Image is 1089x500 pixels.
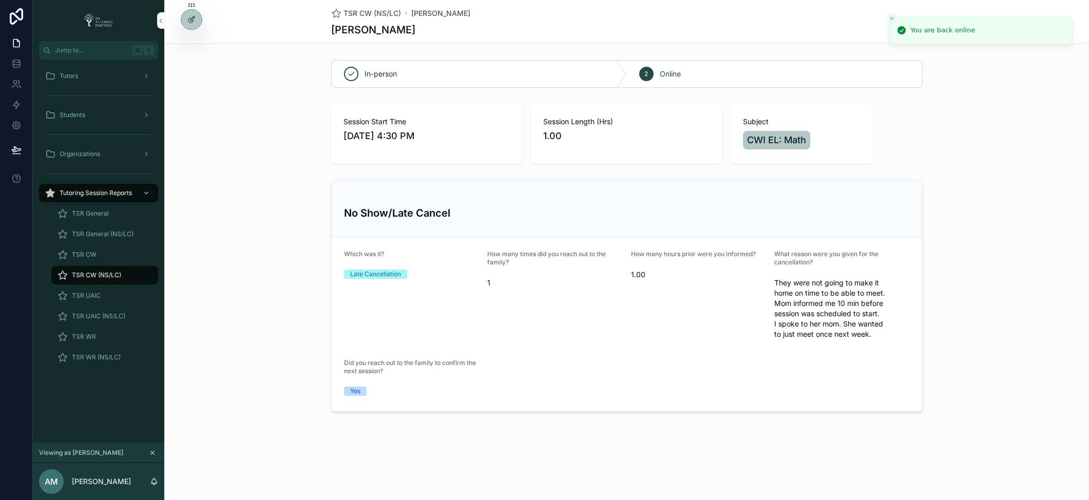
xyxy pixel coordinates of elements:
[344,250,384,258] span: Which was it?
[72,312,125,320] span: TSR UAIC (NS/LC)
[350,270,401,279] div: Late Cancellation
[72,476,131,487] p: [PERSON_NAME]
[344,205,910,221] h3: No Show/Late Cancel
[51,307,158,325] a: TSR UAIC (NS/LC)
[743,117,860,127] span: Subject
[910,25,975,35] div: You are back online
[51,328,158,346] a: TSR WR
[411,8,470,18] a: [PERSON_NAME]
[747,133,806,147] span: CWI EL: Math
[331,23,415,37] h1: [PERSON_NAME]
[774,250,878,266] span: What reason were you given for the cancellation?
[72,353,121,361] span: TSR WR (NS/LC)
[39,106,158,124] a: Students
[51,245,158,264] a: TSR CW
[60,111,85,119] span: Students
[51,348,158,367] a: TSR WR (NS/LC)
[72,271,121,279] span: TSR CW (NS/LC)
[543,129,710,143] span: 1.00
[39,145,158,163] a: Organizations
[487,250,606,266] span: How many times did you reach out to the family?
[631,270,767,280] span: 1.00
[365,69,397,79] span: In-person
[631,250,756,258] span: How many hours prior were you informed?
[39,67,158,85] a: Tutors
[344,359,476,375] span: Did you reach out to the family to confirm the next session?
[487,278,623,288] span: 1
[343,117,510,127] span: Session Start Time
[39,184,158,202] a: Tutoring Session Reports
[774,278,910,339] span: They were not going to make it home on time to be able to meet. Mom informed me 10 min before ses...
[72,251,97,259] span: TSR CW
[39,41,158,60] button: Jump to...K
[660,69,681,79] span: Online
[39,449,123,457] span: Viewing as [PERSON_NAME]
[343,129,510,143] span: [DATE] 4:30 PM
[60,150,100,158] span: Organizations
[72,333,96,341] span: TSR WR
[887,13,897,24] button: Close toast
[45,475,58,488] span: AM
[543,117,710,127] span: Session Length (Hrs)
[343,8,401,18] span: TSR CW (NS/LC)
[60,189,132,197] span: Tutoring Session Reports
[51,225,158,243] a: TSR General (NS/LC)
[331,8,401,18] a: TSR CW (NS/LC)
[644,70,648,78] span: 2
[350,387,360,396] div: Yes
[60,72,78,80] span: Tutors
[145,46,153,54] span: K
[72,209,109,218] span: TSR General
[51,204,158,223] a: TSR General
[33,60,164,380] div: scrollable content
[51,286,158,305] a: TSR UAIC
[72,292,101,300] span: TSR UAIC
[81,12,117,29] img: App logo
[55,46,128,54] span: Jump to...
[51,266,158,284] a: TSR CW (NS/LC)
[72,230,133,238] span: TSR General (NS/LC)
